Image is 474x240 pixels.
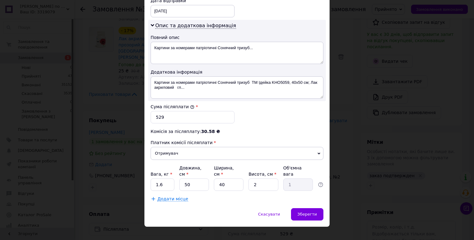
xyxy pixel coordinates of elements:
[201,129,220,134] span: 30.58 ₴
[151,34,323,41] div: Повний опис
[297,212,317,216] span: Зберегти
[157,196,188,202] span: Додати місце
[258,212,280,216] span: Скасувати
[151,104,194,109] label: Сума післяплати
[151,140,213,145] span: Платник комісії післяплати
[155,23,236,29] span: Опис та додаткова інформація
[214,165,234,177] label: Ширина, см
[151,128,323,135] div: Комісія за післяплату:
[248,172,276,177] label: Висота, см
[151,147,323,160] span: Отримувач
[283,165,313,177] div: Об'ємна вага
[151,172,172,177] label: Вага, кг
[151,69,323,75] div: Додаткова інформація
[151,42,323,64] textarea: Картини за номерами патріотичні Сонячний тризуб...
[179,165,202,177] label: Довжина, см
[151,76,323,99] textarea: Картини за номерами патріотичні Сонячний тризуб ТМ Ідейка KHO5059, 40х50 см; Лак акриловий гл...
